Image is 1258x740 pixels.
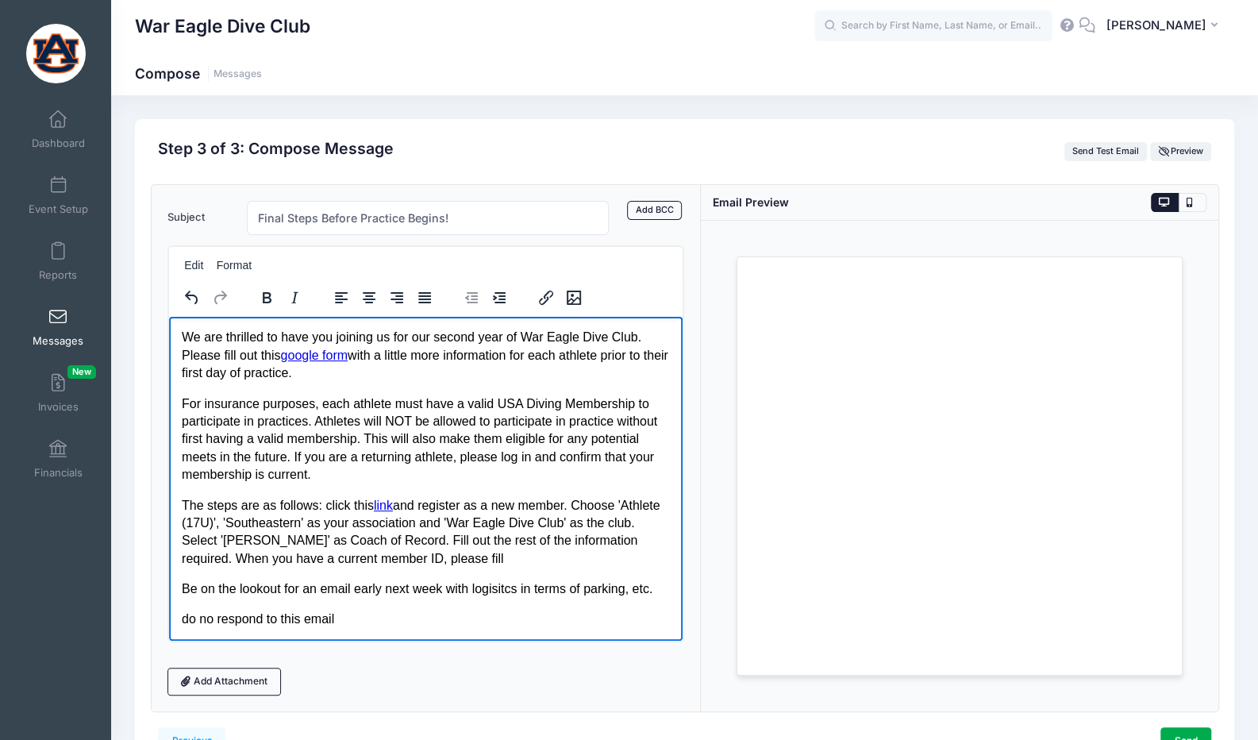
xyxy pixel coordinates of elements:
button: Align center [356,287,383,309]
a: InvoicesNew [21,365,96,421]
a: link [205,182,224,195]
p: For insurance purposes, each athlete must have a valid USA Diving Membership to participate in pr... [13,79,502,168]
button: Insert/edit image [560,287,587,309]
span: Reports [39,268,77,282]
button: [PERSON_NAME] [1095,8,1234,44]
span: [PERSON_NAME] [1106,17,1206,34]
a: Add Attachment [167,668,282,695]
button: Preview [1150,142,1210,161]
span: Dashboard [32,137,85,150]
span: New [67,365,96,379]
a: Messages [214,68,262,80]
button: Insert/edit link [533,287,560,309]
p: do no respond to this email [13,294,502,311]
button: Redo [206,287,233,309]
div: history [169,282,244,313]
div: alignment [318,282,448,313]
span: Format [217,259,252,272]
label: Subject [160,201,239,235]
p: The steps are as follows: click this and register as a new member. Choose 'Athlete (17U)', 'South... [13,180,502,252]
h2: Step 3 of 3: Compose Message [158,140,394,158]
p: We are thrilled to have you joining us for our second year of War Eagle Dive Club. Please fill ou... [13,12,502,65]
input: Search by First Name, Last Name, or Email... [814,10,1052,42]
iframe: Rich Text Area [169,317,683,641]
button: Align left [328,287,355,309]
div: Email Preview [713,194,789,210]
button: Send Test Email [1064,142,1148,161]
span: Edit [184,259,203,272]
button: Bold [253,287,280,309]
span: Financials [34,466,83,480]
span: Messages [33,334,83,348]
button: Italic [281,287,308,309]
a: Financials [21,431,96,487]
button: Undo [179,287,206,309]
div: formatting [244,282,318,313]
div: indentation [448,282,523,313]
img: War Eagle Dive Club [26,24,86,83]
button: Align right [383,287,410,309]
span: Event Setup [29,202,88,216]
h1: War Eagle Dive Club [135,8,310,44]
span: Invoices [38,400,79,414]
a: Dashboard [21,102,96,157]
button: Justify [411,287,438,309]
h1: Compose [135,65,262,82]
span: Preview [1159,145,1203,156]
button: Decrease indent [458,287,485,309]
button: Increase indent [486,287,513,309]
input: Subject [247,201,610,235]
a: Add BCC [627,201,682,220]
div: image [523,282,597,313]
a: Messages [21,299,96,355]
p: Be on the lookout for an email early next week with logisitcs in terms of parking, etc. [13,264,502,281]
a: Event Setup [21,168,96,223]
a: google form [112,32,179,45]
a: Reports [21,233,96,289]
